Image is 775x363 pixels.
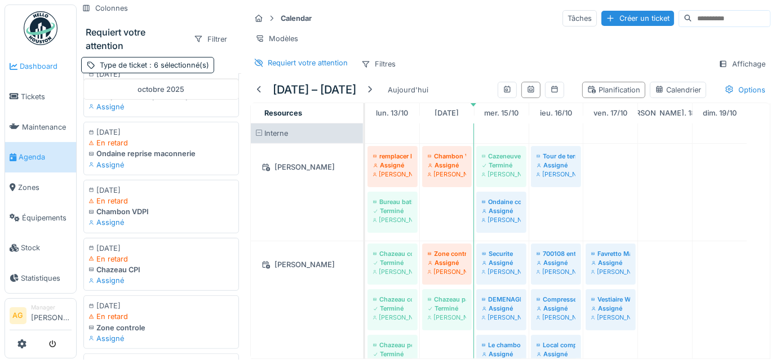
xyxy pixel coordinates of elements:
div: [PERSON_NAME] [482,170,521,179]
div: Chazeau CPI [88,264,234,275]
div: Assigné [88,160,234,170]
div: Manager [31,303,72,312]
div: Assigné [482,206,521,215]
div: [PERSON_NAME] [537,267,575,276]
div: [PERSON_NAME] [258,160,356,174]
div: Calendrier [655,85,701,95]
div: Assigné [428,258,466,267]
a: 17 octobre 2025 [591,105,630,121]
div: Terminé [482,161,521,170]
div: Terminé [373,206,412,215]
div: Requiert votre attention [86,25,184,52]
div: Requiert votre attention [268,57,348,68]
div: [PERSON_NAME] [591,267,630,276]
a: Tickets [5,82,76,112]
span: Interne [264,129,288,138]
div: Assigné [373,161,412,170]
div: [PERSON_NAME] [258,258,356,272]
strong: Calendar [276,13,316,24]
a: Statistiques [5,263,76,294]
a: 18 octobre 2025 [621,105,708,121]
div: Assigné [537,258,575,267]
div: [PERSON_NAME] [537,313,575,322]
a: Maintenance [5,112,76,142]
a: Dashboard [5,51,76,82]
h5: [DATE] – [DATE] [273,83,356,96]
span: Tickets [21,91,72,102]
div: Affichage [714,56,770,72]
div: Créer un ticket [601,11,674,26]
a: Zones [5,172,76,203]
span: Dashboard [20,61,72,72]
div: [PERSON_NAME] [373,267,412,276]
div: Assigné [537,349,575,358]
span: : 6 sélectionné(s) [147,61,209,69]
div: [PERSON_NAME] [373,170,412,179]
li: [PERSON_NAME] [31,303,72,327]
a: AG Manager[PERSON_NAME] [10,303,72,330]
div: Assigné [482,304,521,313]
div: Ondaine reprise maconnerie [88,148,234,159]
div: Assigné [88,101,234,112]
div: Assigné [88,275,234,286]
span: Équipements [22,213,72,223]
div: En retard [88,311,234,322]
div: En retard [88,254,234,264]
div: DEMENAGEMENT DES ARMOIRES, PORTIQUES ET COFFRE FORT POUR BU POMPE [482,295,521,304]
div: Compresseur Montage [537,295,575,304]
div: En retard [88,138,234,148]
div: [PERSON_NAME] [428,267,466,276]
div: Chambon VDPI [428,152,466,161]
div: Assigné [88,217,234,228]
div: Terminé [428,304,466,313]
div: Assigné [428,161,466,170]
a: 19 octobre 2025 [700,105,739,121]
div: [PERSON_NAME] [428,313,466,322]
div: [DATE] [88,185,234,196]
div: Favretto Maintenance préventive [591,249,630,258]
div: [PERSON_NAME] [482,267,521,276]
div: [DATE] [88,300,234,311]
li: AG [10,307,26,324]
div: Filtres [356,56,401,72]
div: Le chambon [482,340,521,349]
div: [PERSON_NAME] [591,313,630,322]
div: Chambon VDPI [88,206,234,217]
div: [DATE] [88,243,234,254]
div: 700108 entret filtre aspiration vapeur d'huile [537,249,575,258]
div: Bureau batiment P [373,197,412,206]
span: Agenda [19,152,72,162]
div: Planification [587,85,640,95]
div: Assigné [591,304,630,313]
div: Chazeau pose groom [373,340,412,349]
div: Terminé [373,258,412,267]
div: [PERSON_NAME] [482,215,521,224]
a: 15 octobre 2025 [481,105,521,121]
div: Assigné [537,304,575,313]
div: Zone controle [88,322,234,333]
div: [PERSON_NAME] [482,313,521,322]
div: Chazeau palan [428,295,466,304]
a: 14 octobre 2025 [432,105,462,121]
a: Équipements [5,202,76,233]
div: Filtrer [189,31,232,47]
div: [PERSON_NAME] [373,313,412,322]
a: Agenda [5,142,76,172]
span: Stock [21,242,72,253]
div: [DATE] [88,127,234,138]
div: Modèles [250,30,303,47]
a: 13 octobre 2025 [374,105,411,121]
div: Vestiaire WC [591,295,630,304]
div: Chazeau compresseur [373,249,412,258]
div: Zone controle [428,249,466,258]
div: Cazeneuve Mandrin [482,152,521,161]
div: Assigné [591,258,630,267]
span: Statistiques [21,273,72,284]
div: Chazeau couvercle cuve [373,295,412,304]
div: Terminé [373,304,412,313]
div: Local compresseur [537,340,575,349]
div: Options [720,82,770,98]
div: [PERSON_NAME] [373,215,412,224]
div: remplacer les tapis sur Jupiter 920 [373,152,412,161]
a: Stock [5,233,76,263]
